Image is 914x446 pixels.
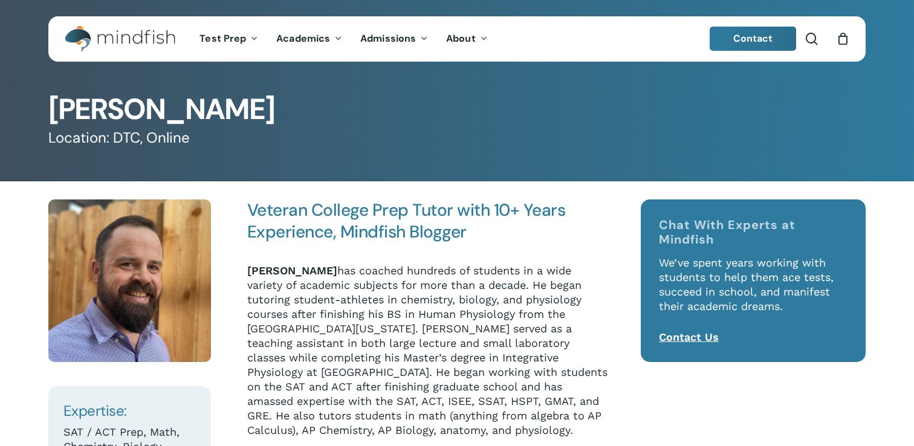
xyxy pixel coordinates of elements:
h4: Veteran College Prep Tutor with 10+ Years Experience, Mindfish Blogger [247,199,608,243]
h4: Chat With Experts at Mindfish [659,218,848,247]
span: About [446,32,476,45]
strong: [PERSON_NAME] [247,264,337,277]
h1: [PERSON_NAME] [48,95,866,124]
a: Contact Us [659,331,719,343]
a: About [437,34,497,44]
a: Academics [267,34,351,44]
p: We’ve spent years working with students to help them ace tests, succeed in school, and manifest t... [659,256,848,330]
span: Contact [733,32,773,45]
span: Test Prep [199,32,246,45]
span: Academics [276,32,330,45]
a: Contact [710,27,797,51]
a: Admissions [351,34,437,44]
header: Main Menu [48,16,866,62]
a: Test Prep [190,34,267,44]
span: Location: DTC, Online [48,128,190,147]
img: Matt Madsen Square [48,199,211,362]
nav: Main Menu [190,16,496,62]
a: Cart [836,32,849,45]
span: Admissions [360,32,416,45]
span: Expertise: [63,401,127,420]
